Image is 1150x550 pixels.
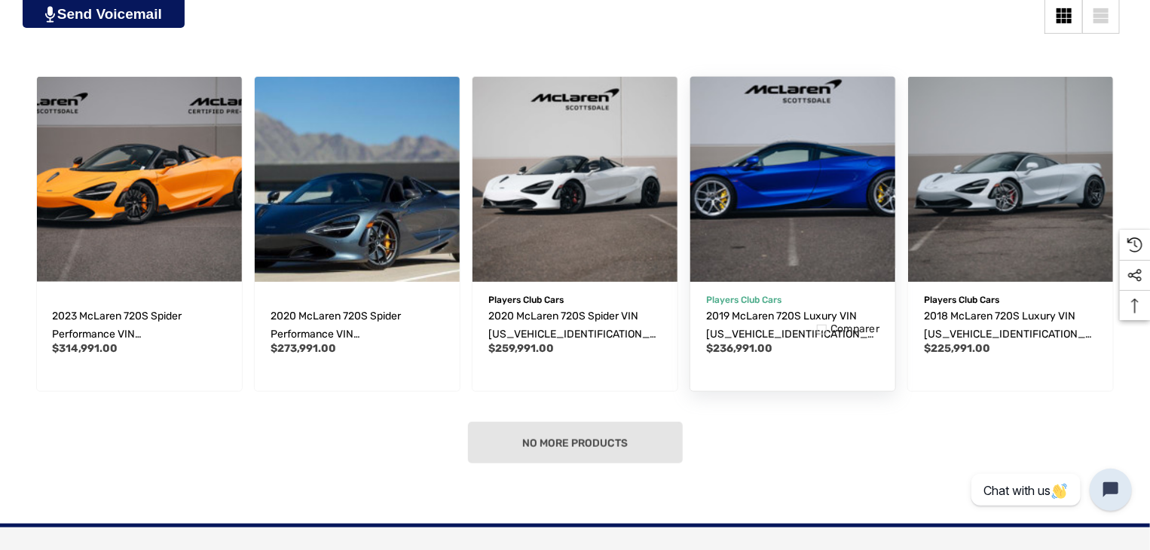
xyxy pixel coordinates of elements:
[1127,237,1142,252] svg: Recently Viewed
[924,290,1097,310] p: Players Club Cars
[271,342,336,355] span: $273,991.00
[488,290,662,310] p: Players Club Cars
[473,77,677,282] a: 2020 McLaren 720S Spider VIN SBM14FCAXLW004534,$259,991.00
[488,307,662,344] a: 2020 McLaren 720S Spider VIN SBM14FCAXLW004534,$259,991.00
[255,77,460,282] a: 2020 McLaren 720S Spider Performance VIN SBM14FCA1LW005071,$273,991.00
[1120,298,1150,313] svg: Top
[680,66,905,292] img: For Sale 2019 McLaren 720S Luxury VIN SBM14DCA5KW002497
[255,77,460,282] img: For Sale 2020 McLaren 720S Spider Performance VIN SBM14FCA1LW005071
[908,77,1113,282] a: 2018 McLaren 720S Luxury VIN SBM14DCA6JW000403,$225,991.00
[271,310,439,377] span: 2020 McLaren 720S Spider Performance VIN [US_VEHICLE_IDENTIFICATION_NUMBER]
[924,342,990,355] span: $225,991.00
[473,77,677,282] img: For Sale 2020 McLaren 720S Spider VIN SBM14FCAXLW004534
[45,6,55,23] img: PjwhLS0gR2VuZXJhdG9yOiBHcmF2aXQuaW8gLS0+PHN2ZyB4bWxucz0iaHR0cDovL3d3dy53My5vcmcvMjAwMC9zdmciIHhtb...
[1127,268,1142,283] svg: Social Media
[908,77,1113,282] img: For Sale 2018 McLaren 720S Luxury VIN SBM14DCA6JW000403
[271,307,444,344] a: 2020 McLaren 720S Spider Performance VIN SBM14FCA1LW005071,$273,991.00
[706,307,879,344] a: 2019 McLaren 720S Luxury VIN SBM14DCA5KW002497,$236,991.00
[690,77,895,282] a: 2019 McLaren 720S Luxury VIN SBM14DCA5KW002497,$236,991.00
[53,310,222,377] span: 2023 McLaren 720S Spider Performance VIN [US_VEHICLE_IDENTIFICATION_NUMBER]
[30,422,1120,463] nav: pagination
[37,77,242,282] img: For Sale 2023 McLaren 720S Spider Performance VIN SBM14FCA1PW007120
[53,342,118,355] span: $314,991.00
[924,310,1093,359] span: 2018 McLaren 720S Luxury VIN [US_VEHICLE_IDENTIFICATION_NUMBER]
[488,342,554,355] span: $259,991.00
[37,77,242,282] a: 2023 McLaren 720S Spider Performance VIN SBM14FCA1PW007120,$314,991.00
[706,290,879,310] p: Players Club Cars
[706,310,875,359] span: 2019 McLaren 720S Luxury VIN [US_VEHICLE_IDENTIFICATION_NUMBER]
[924,307,1097,344] a: 2018 McLaren 720S Luxury VIN SBM14DCA6JW000403,$225,991.00
[706,342,772,355] span: $236,991.00
[830,322,879,336] span: Comparer
[488,310,657,359] span: 2020 McLaren 720S Spider VIN [US_VEHICLE_IDENTIFICATION_NUMBER]
[53,307,226,344] a: 2023 McLaren 720S Spider Performance VIN SBM14FCA1PW007120,$314,991.00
